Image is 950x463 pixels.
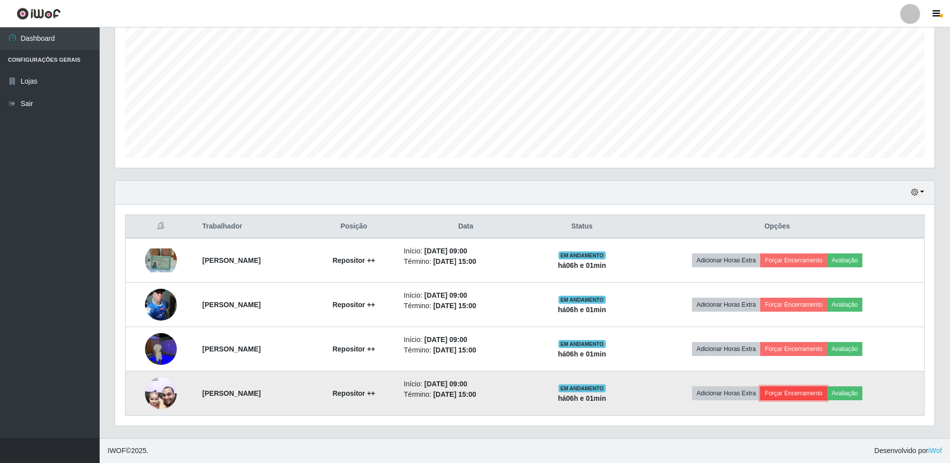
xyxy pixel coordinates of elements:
th: Posição [310,215,398,238]
button: Adicionar Horas Extra [692,342,760,356]
span: © 2025 . [108,446,148,456]
strong: Repositor ++ [332,256,375,264]
span: EM ANDAMENTO [558,384,606,392]
time: [DATE] 09:00 [424,380,467,388]
button: Adicionar Horas Extra [692,253,760,267]
button: Avaliação [827,342,862,356]
strong: há 06 h e 01 min [558,261,606,269]
button: Forçar Encerramento [760,253,827,267]
span: EM ANDAMENTO [558,340,606,348]
img: 1752013122469.jpeg [145,248,177,272]
img: CoreUI Logo [16,7,61,20]
span: EM ANDAMENTO [558,251,606,259]
li: Término: [404,301,528,311]
strong: há 06 h e 01 min [558,306,606,314]
strong: Repositor ++ [332,301,375,309]
th: Status [534,215,630,238]
time: [DATE] 15:00 [433,257,476,265]
img: 1753143991277.jpeg [145,372,177,414]
strong: [PERSON_NAME] [202,389,261,397]
button: Forçar Encerramento [760,298,827,312]
time: [DATE] 15:00 [433,346,476,354]
li: Término: [404,389,528,400]
time: [DATE] 09:00 [424,291,467,299]
button: Forçar Encerramento [760,386,827,400]
li: Término: [404,256,528,267]
strong: há 06 h e 01 min [558,350,606,358]
li: Início: [404,335,528,345]
strong: [PERSON_NAME] [202,256,261,264]
time: [DATE] 15:00 [433,302,476,310]
strong: [PERSON_NAME] [202,301,261,309]
li: Término: [404,345,528,355]
th: Trabalhador [196,215,310,238]
time: [DATE] 15:00 [433,390,476,398]
th: Opções [630,215,924,238]
span: EM ANDAMENTO [558,296,606,304]
time: [DATE] 09:00 [424,336,467,344]
li: Início: [404,246,528,256]
strong: há 06 h e 01 min [558,394,606,402]
span: Desenvolvido por [874,446,942,456]
li: Início: [404,290,528,301]
button: Avaliação [827,298,862,312]
span: IWOF [108,447,126,455]
img: 1754318769474.jpeg [145,328,177,370]
strong: Repositor ++ [332,389,375,397]
button: Avaliação [827,386,862,400]
a: iWof [928,447,942,455]
button: Forçar Encerramento [760,342,827,356]
img: 1752777150518.jpeg [145,283,177,326]
th: Data [398,215,534,238]
li: Início: [404,379,528,389]
strong: [PERSON_NAME] [202,345,261,353]
button: Adicionar Horas Extra [692,298,760,312]
strong: Repositor ++ [332,345,375,353]
button: Avaliação [827,253,862,267]
button: Adicionar Horas Extra [692,386,760,400]
time: [DATE] 09:00 [424,247,467,255]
